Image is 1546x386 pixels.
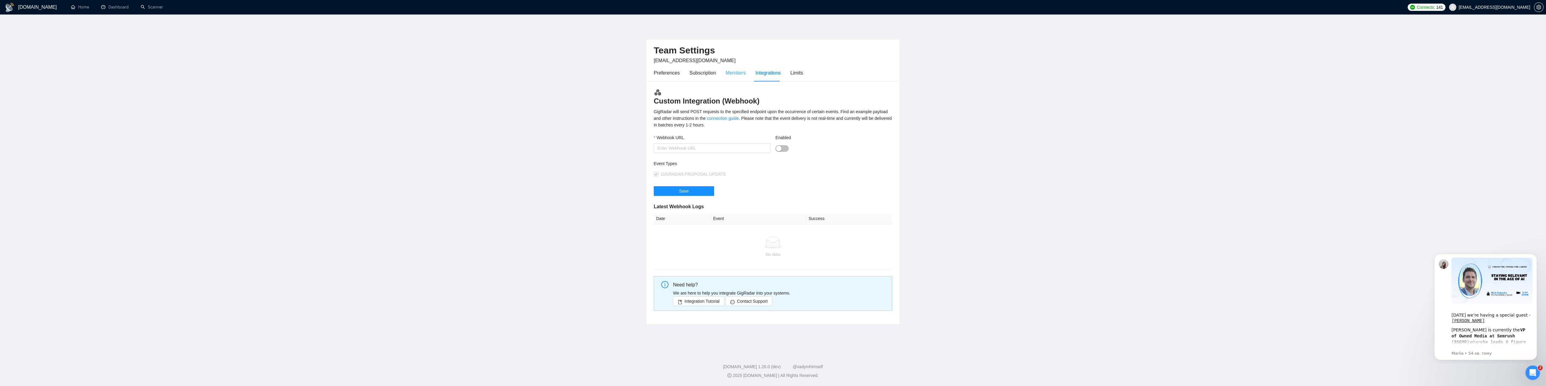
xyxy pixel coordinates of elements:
[1425,248,1546,364] iframe: Intercom notifications повідомлення
[654,213,711,225] th: Date
[726,69,746,77] div: Members
[654,160,677,167] label: Event Types
[654,44,892,57] h2: Team Settings
[806,213,892,225] th: Success
[678,300,682,304] span: book
[723,364,781,369] a: [DOMAIN_NAME] 1.26.0 (dev)
[654,58,736,63] span: [EMAIL_ADDRESS][DOMAIN_NAME]
[1538,365,1543,370] span: 2
[679,188,689,194] span: Save
[775,145,789,152] button: Enabled
[656,251,890,258] div: No data
[5,372,1541,379] div: 2025 [DOMAIN_NAME] | All Rights Reserved.
[101,5,129,10] a: dashboardDashboard
[689,69,716,77] div: Subscription
[661,172,726,177] span: GIGRADAR.PROPOSAL.UPDATE
[673,290,887,296] p: We are here to help you integrate GigRadar into your systems.
[775,134,791,141] label: Enabled
[654,143,771,153] input: Webhook URL
[726,296,772,306] button: messageContact Support
[730,300,735,304] span: message
[737,298,768,305] span: Contact Support
[1534,5,1544,10] a: setting
[791,69,803,77] div: Limits
[711,213,806,225] th: Event
[654,186,714,196] button: Save
[654,108,892,128] div: GigRadar will send POST requests to the specified endpoint upon the occurrence of certain events....
[1451,5,1455,9] span: user
[673,296,724,306] button: bookIntegration Tutorial
[685,298,720,305] span: Integration Tutorial
[1534,2,1544,12] button: setting
[654,203,892,210] h5: Latest Webhook Logs
[1436,4,1443,11] span: 141
[673,282,698,287] span: Need help?
[661,281,669,288] span: info-circle
[71,5,89,10] a: homeHome
[673,299,724,304] a: bookIntegration Tutorial
[793,364,823,369] a: @vadymhimself
[654,88,662,96] img: webhook.3a52c8ec.svg
[727,373,732,378] span: copyright
[1410,5,1415,10] img: upwork-logo.png
[1417,4,1435,11] span: Connects:
[755,69,781,77] div: Integrations
[707,116,739,121] a: connection guide
[654,88,892,106] h3: Custom Integration (Webhook)
[654,134,684,141] label: Webhook URL
[654,69,680,77] div: Preferences
[1525,365,1540,380] iframe: Intercom live chat
[5,3,14,12] img: logo
[141,5,163,10] a: searchScanner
